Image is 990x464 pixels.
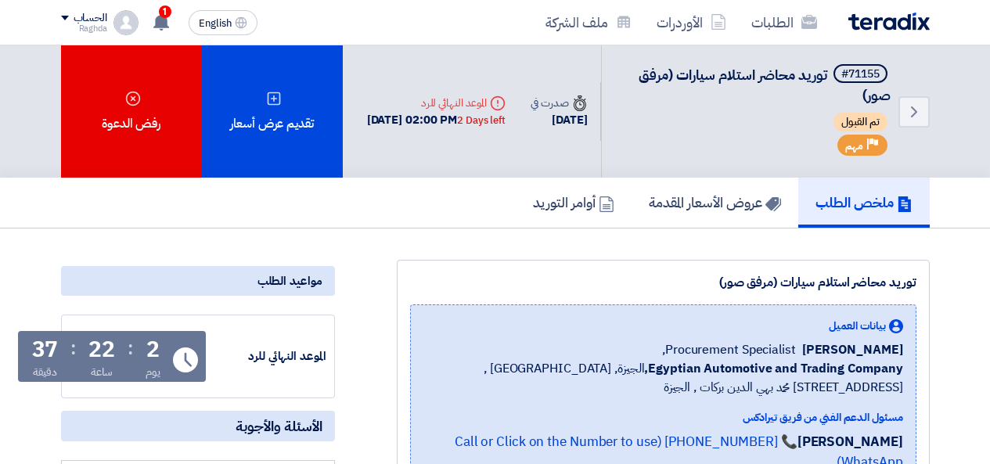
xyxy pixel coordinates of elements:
div: #71155 [841,69,880,80]
div: توريد محاضر استلام سيارات (مرفق صور) [410,273,916,292]
a: الطلبات [739,4,830,41]
div: 2 [146,339,160,361]
div: 22 [88,339,115,361]
h5: أوامر التوريد [533,193,614,211]
div: : [70,334,76,362]
a: الأوردرات [644,4,739,41]
div: صدرت في [531,95,587,111]
a: أوامر التوريد [516,178,632,228]
h5: ملخص الطلب [815,193,913,211]
b: Egyptian Automotive and Trading Company, [644,359,902,378]
span: بيانات العميل [829,318,886,334]
button: English [189,10,257,35]
img: profile_test.png [113,10,139,35]
img: Teradix logo [848,13,930,31]
span: 1 [159,5,171,18]
div: [DATE] 02:00 PM [367,111,506,129]
div: [DATE] [531,111,587,129]
div: الموعد النهائي للرد [209,347,326,365]
a: ملف الشركة [533,4,644,41]
div: يوم [146,364,160,380]
div: دقيقة [33,364,57,380]
a: عروض الأسعار المقدمة [632,178,798,228]
h5: توريد محاضر استلام سيارات (مرفق صور) [621,64,891,105]
div: ساعة [91,364,113,380]
div: Raghda [61,24,107,33]
div: : [128,334,133,362]
span: الجيزة, [GEOGRAPHIC_DATA] ,[STREET_ADDRESS] محمد بهي الدين بركات , الجيزة [423,359,903,397]
span: مهم [845,138,863,153]
div: 2 Days left [457,113,506,128]
a: ملخص الطلب [798,178,930,228]
strong: [PERSON_NAME] [797,432,903,451]
span: [PERSON_NAME] [802,340,903,359]
div: الحساب [74,12,107,25]
div: تقديم عرض أسعار [202,45,343,178]
div: مسئول الدعم الفني من فريق تيرادكس [423,409,903,426]
div: الموعد النهائي للرد [367,95,506,111]
span: English [199,18,232,29]
div: 37 [32,339,59,361]
div: مواعيد الطلب [61,266,335,296]
span: الأسئلة والأجوبة [236,417,322,435]
span: تم القبول [833,113,887,131]
span: Procurement Specialist, [662,340,796,359]
div: رفض الدعوة [61,45,202,178]
h5: عروض الأسعار المقدمة [649,193,781,211]
span: توريد محاضر استلام سيارات (مرفق صور) [639,64,891,106]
